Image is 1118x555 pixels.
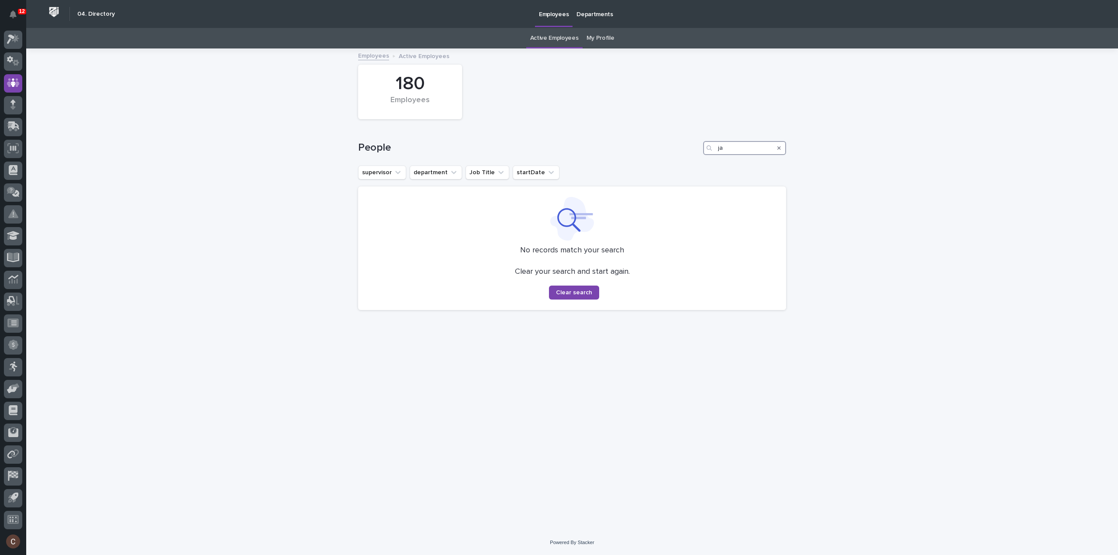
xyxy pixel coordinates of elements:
span: Clear search [556,290,592,296]
p: No records match your search [369,246,776,255]
button: Job Title [466,165,509,179]
button: Clear search [549,286,599,300]
button: startDate [513,165,559,179]
button: users-avatar [4,532,22,551]
button: department [410,165,462,179]
a: Powered By Stacker [550,540,594,545]
h1: People [358,141,700,154]
input: Search [703,141,786,155]
p: Clear your search and start again. [515,267,630,277]
p: 12 [19,8,25,14]
h2: 04. Directory [77,10,115,18]
div: 180 [373,73,447,95]
div: Employees [373,96,447,114]
div: Notifications12 [11,10,22,24]
img: Workspace Logo [46,4,62,20]
button: Notifications [4,5,22,24]
button: supervisor [358,165,406,179]
a: Active Employees [530,28,579,48]
a: My Profile [587,28,614,48]
a: Employees [358,50,389,60]
p: Active Employees [399,51,449,60]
